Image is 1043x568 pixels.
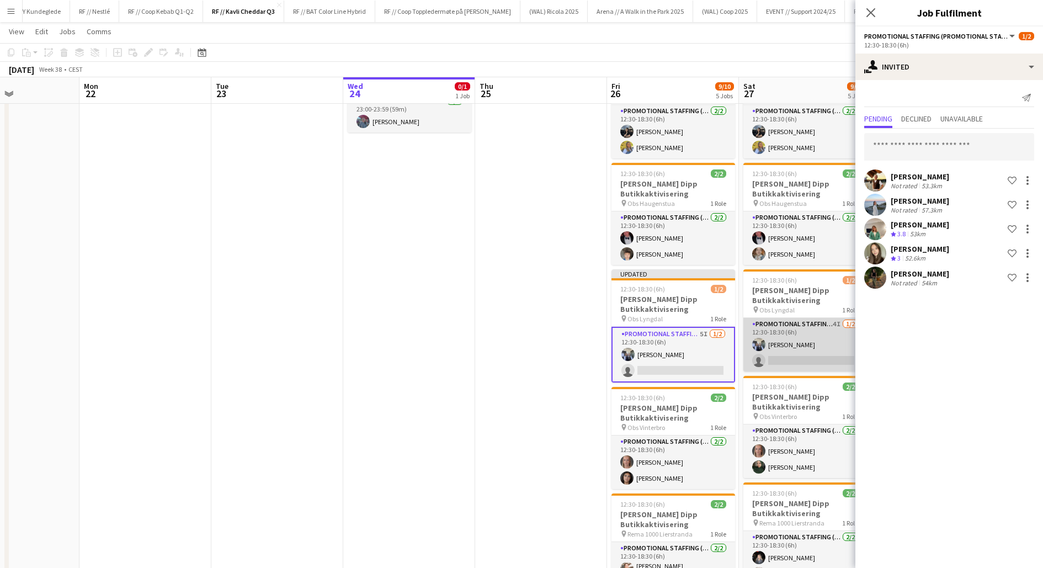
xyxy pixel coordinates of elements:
button: RF // Coop Toppledermøte på [PERSON_NAME] [375,1,520,22]
span: Edit [35,26,48,36]
span: Obs Lyngdal [759,306,795,314]
span: 2/2 [711,500,726,508]
span: Obs Vinterbro [627,423,665,432]
span: Unavailable [940,115,983,123]
app-job-card: 12:30-18:30 (6h)2/2[PERSON_NAME] Dipp Butikkaktivisering Obs Vinterbro1 RolePromotional Staffing ... [743,376,867,478]
span: 12:30-18:30 (6h) [752,169,797,178]
span: 12:30-18:30 (6h) [752,276,797,284]
div: CEST [68,65,83,73]
span: 22 [82,87,98,100]
h3: [PERSON_NAME] Dipp Butikkaktivisering [611,403,735,423]
span: 3 [897,254,901,262]
h3: [PERSON_NAME] Dipp Butikkaktivisering [743,285,867,305]
h3: [PERSON_NAME] Dipp Butikkaktivisering [743,498,867,518]
app-job-card: 12:30-18:30 (6h)2/2[PERSON_NAME] Dipp Butikkaktivisering Meny Lambertseter1 RolePromotional Staff... [611,56,735,158]
span: Sat [743,81,755,91]
span: 1 Role [842,199,858,208]
div: Updated [611,269,735,278]
h3: [PERSON_NAME] Dipp Butikkaktivisering [743,179,867,199]
div: 1 Job [455,92,470,100]
app-card-role: Promotional Staffing (Promotional Staff)2/212:30-18:30 (6h)[PERSON_NAME][PERSON_NAME] [743,424,867,478]
h3: [PERSON_NAME] Dipp Butikkaktivisering [743,392,867,412]
span: 2/2 [711,169,726,178]
button: (WAL) Ricola 2025 [520,1,588,22]
span: 1 Role [842,519,858,527]
app-card-role: Promotional Staffing (Promotional Staff)2/212:30-18:30 (6h)[PERSON_NAME][PERSON_NAME] [611,436,735,489]
span: 26 [610,87,620,100]
a: Jobs [55,24,80,39]
span: Jobs [59,26,76,36]
div: 53.3km [919,182,944,190]
div: [PERSON_NAME] [891,269,949,279]
button: RF // BAT Color Line Hybrid [284,1,375,22]
button: RF // Kavli Cheddar Q3 [203,1,284,22]
span: 24 [346,87,363,100]
span: Obs Vinterbro [759,412,797,421]
span: 0/1 [455,82,470,91]
span: 3.8 [897,230,906,238]
app-card-role: Promotional Staffing (Promotional Staff)4I1/212:30-18:30 (6h)[PERSON_NAME] [743,318,867,371]
app-card-role: Promotional Staffing (Promotional Staff)2/212:30-18:30 (6h)[PERSON_NAME][PERSON_NAME] [743,211,867,265]
span: Week 38 [36,65,64,73]
button: EVENT // Support 2024/25 [757,1,845,22]
span: 1 Role [710,530,726,538]
span: 2/2 [711,394,726,402]
h3: Job Fulfilment [855,6,1043,20]
button: (WAL) Coop 2025 [693,1,757,22]
span: 9/10 [715,82,734,91]
span: Thu [480,81,493,91]
span: 2/2 [843,489,858,497]
div: Invited [855,54,1043,80]
span: 1/2 [843,276,858,284]
span: 1/2 [1019,32,1034,40]
span: Wed [348,81,363,91]
button: RF // Coop Kebab Q1-Q2 [119,1,203,22]
div: 12:30-18:30 (6h)2/2[PERSON_NAME] Dipp Butikkaktivisering Meny Lambertseter1 RolePromotional Staff... [743,56,867,158]
app-card-role: Promotional Staffing (Promotional Staff)2/212:30-18:30 (6h)[PERSON_NAME][PERSON_NAME] [743,105,867,158]
h3: [PERSON_NAME] Dipp Butikkaktivisering [611,179,735,199]
div: Updated12:30-18:30 (6h)1/2[PERSON_NAME] Dipp Butikkaktivisering Obs Lyngdal1 RolePromotional Staf... [611,269,735,383]
div: [PERSON_NAME] [891,244,949,254]
span: Obs Haugenstua [627,199,675,208]
app-card-role: Promotional Staffing (Promotional Staff)5I1/212:30-18:30 (6h)[PERSON_NAME] [611,327,735,383]
span: View [9,26,24,36]
span: 12:30-18:30 (6h) [620,394,665,402]
h3: [PERSON_NAME] Dipp Butikkaktivisering [611,294,735,314]
span: 12:30-18:30 (6h) [752,383,797,391]
button: RF // Nestlé [70,1,119,22]
app-job-card: 12:30-18:30 (6h)1/2[PERSON_NAME] Dipp Butikkaktivisering Obs Lyngdal1 RolePromotional Staffing (P... [743,269,867,371]
div: 5 Jobs [716,92,733,100]
a: View [4,24,29,39]
span: Declined [901,115,932,123]
app-job-card: 12:30-18:30 (6h)2/2[PERSON_NAME] Dipp Butikkaktivisering Obs Vinterbro1 RolePromotional Staffing ... [611,387,735,489]
span: 12:30-18:30 (6h) [620,169,665,178]
span: 12:30-18:30 (6h) [620,285,665,293]
span: 27 [742,87,755,100]
div: [PERSON_NAME] [891,196,949,206]
span: Obs Haugenstua [759,199,807,208]
div: 5 Jobs [848,92,865,100]
div: [PERSON_NAME] [891,220,949,230]
h3: [PERSON_NAME] Dipp Butikkaktivisering [611,509,735,529]
button: Arena // A Walk in the Park 2025 [588,1,693,22]
span: 1 Role [842,412,858,421]
span: 1 Role [710,423,726,432]
div: 52.6km [903,254,928,263]
span: Fri [611,81,620,91]
app-job-card: 12:30-18:30 (6h)2/2[PERSON_NAME] Dipp Butikkaktivisering Obs Haugenstua1 RolePromotional Staffing... [743,163,867,265]
div: 54km [919,279,939,287]
button: Promotional Staffing (Promotional Staff) [864,32,1017,40]
span: 23 [214,87,228,100]
span: Comms [87,26,111,36]
span: 1 Role [710,199,726,208]
div: [DATE] [9,64,34,75]
span: Rema 1000 Lierstranda [759,519,824,527]
span: 1 Role [842,306,858,314]
app-job-card: 12:30-18:30 (6h)2/2[PERSON_NAME] Dipp Butikkaktivisering Obs Haugenstua1 RolePromotional Staffing... [611,163,735,265]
